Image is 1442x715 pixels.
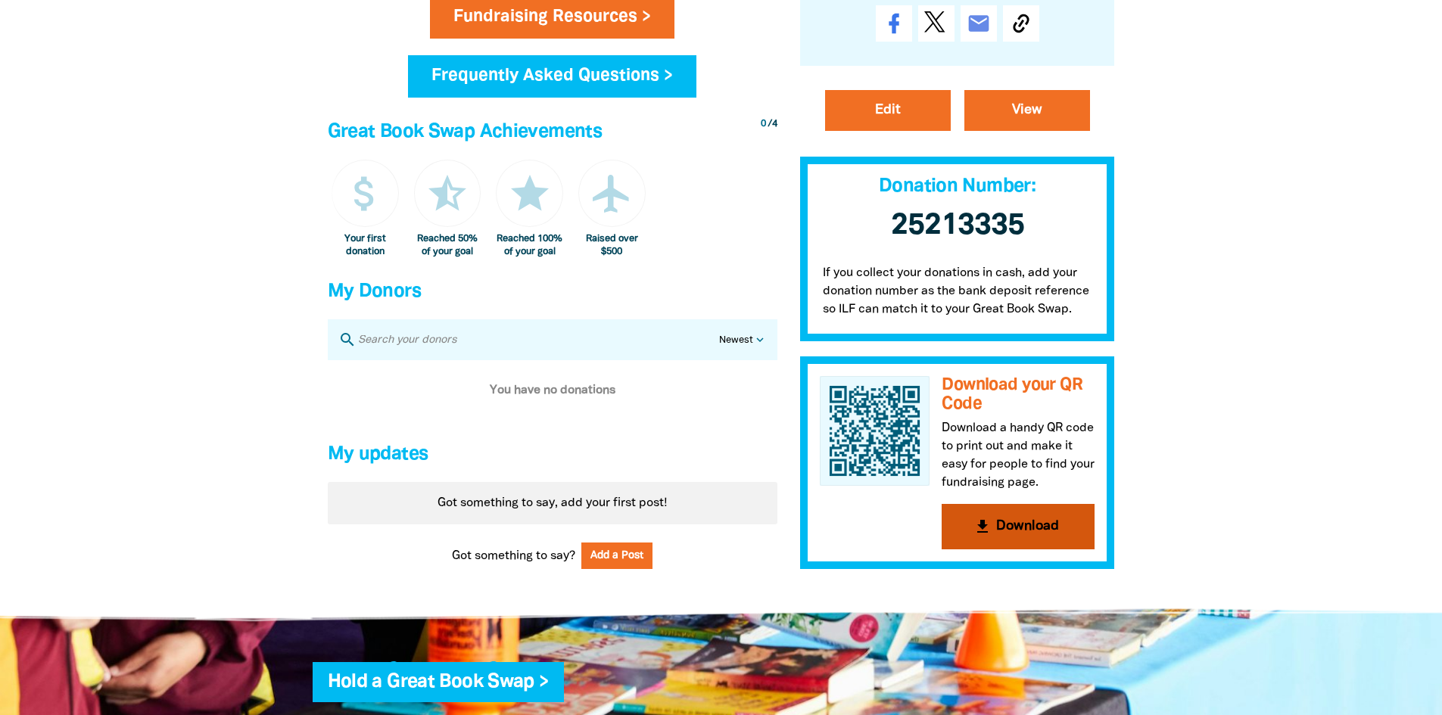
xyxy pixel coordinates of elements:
[761,117,777,132] div: / 4
[328,673,549,691] a: Hold a Great Book Swap >
[918,5,955,42] a: Post
[332,233,399,258] div: Your first donation
[408,55,696,98] a: Frequently Asked Questions >
[328,117,777,148] h4: Great Book Swap Achievements
[761,120,766,129] span: 0
[328,482,777,524] div: Got something to say, add your first post!
[452,547,575,565] span: Got something to say?
[328,283,421,300] span: My Donors
[328,360,777,421] div: You have no donations
[942,504,1095,549] button: get_appDownload
[967,11,991,36] i: email
[338,331,357,349] i: search
[425,171,470,216] i: star_half
[800,249,1115,341] p: If you collect your donations in cash, add your donation number as the bank deposit reference so ...
[578,233,646,258] div: Raised over $500
[973,518,992,536] i: get_app
[891,212,1024,240] span: 25213335
[357,330,719,350] input: Search your donors
[507,171,553,216] i: star
[1003,5,1039,42] button: Copy Link
[328,482,777,524] div: Paginated content
[589,171,634,216] i: airplanemode_active
[964,90,1090,131] a: View
[581,542,652,569] button: Add a Post
[414,233,481,258] div: Reached 50% of your goal
[879,178,1036,195] span: Donation Number:
[961,5,997,42] a: email
[328,360,777,421] div: Paginated content
[342,171,388,216] i: attach_money
[876,5,912,42] a: Share
[328,446,428,463] span: My updates
[825,90,951,131] a: Edit
[942,376,1095,413] h3: Download your QR Code
[496,233,563,258] div: Reached 100% of your goal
